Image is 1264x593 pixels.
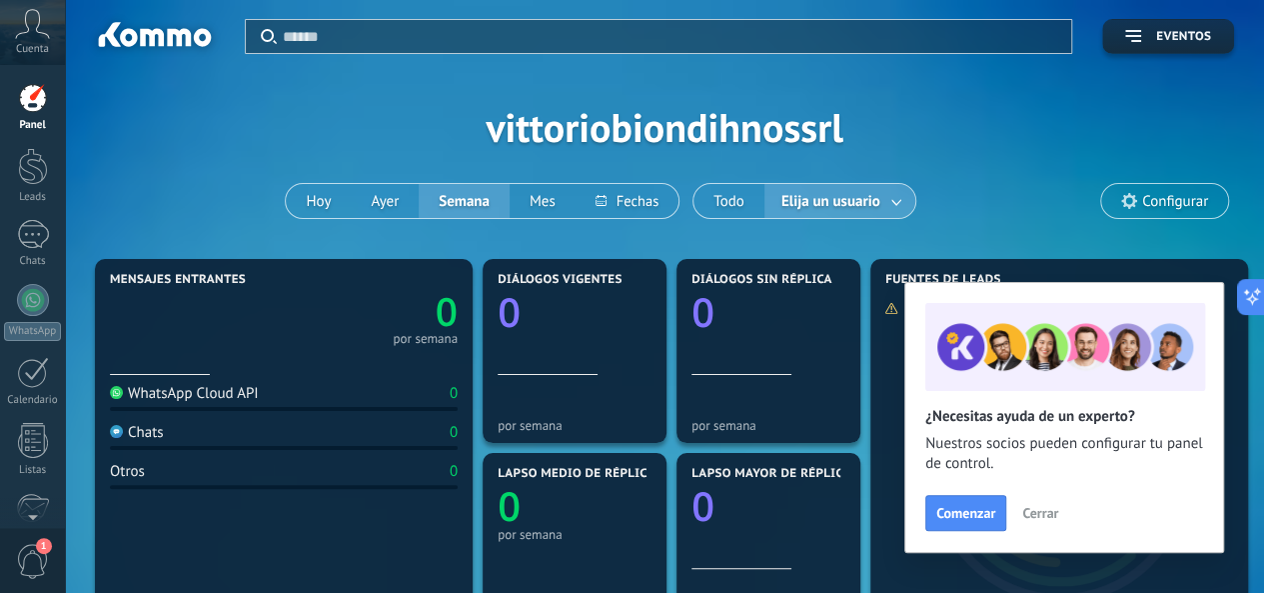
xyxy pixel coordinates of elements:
[691,273,832,287] span: Diálogos sin réplica
[450,423,458,442] div: 0
[498,284,521,339] text: 0
[450,384,458,403] div: 0
[4,394,62,407] div: Calendario
[498,467,655,481] span: Lapso medio de réplica
[498,418,651,433] div: por semana
[351,184,419,218] button: Ayer
[691,284,714,339] text: 0
[925,495,1006,531] button: Comenzar
[1022,506,1058,520] span: Cerrar
[691,467,850,481] span: Lapso mayor de réplica
[450,462,458,481] div: 0
[110,386,123,399] img: WhatsApp Cloud API
[436,285,458,338] text: 0
[936,506,995,520] span: Comenzar
[498,273,623,287] span: Diálogos vigentes
[1102,19,1234,54] button: Eventos
[764,184,915,218] button: Elija un usuario
[925,434,1203,474] span: Nuestros socios pueden configurar tu panel de control.
[4,322,61,341] div: WhatsApp
[4,119,62,132] div: Panel
[110,384,259,403] div: WhatsApp Cloud API
[16,43,49,56] span: Cuenta
[110,423,164,442] div: Chats
[4,464,62,477] div: Listas
[36,538,52,554] span: 1
[110,425,123,438] img: Chats
[1013,498,1067,528] button: Cerrar
[393,334,458,344] div: por semana
[110,462,145,481] div: Otros
[419,184,510,218] button: Semana
[1142,193,1208,210] span: Configurar
[777,188,884,215] span: Elija un usuario
[510,184,576,218] button: Mes
[925,407,1203,426] h2: ¿Necesitas ayuda de un experto?
[4,191,62,204] div: Leads
[691,418,845,433] div: por semana
[286,184,351,218] button: Hoy
[284,285,458,338] a: 0
[498,527,651,542] div: por semana
[576,184,678,218] button: Fechas
[884,300,1127,317] div: No hay suficientes datos para mostrar
[498,478,521,533] text: 0
[110,273,246,287] span: Mensajes entrantes
[1156,30,1211,44] span: Eventos
[4,255,62,268] div: Chats
[693,184,764,218] button: Todo
[885,273,1001,287] span: Fuentes de leads
[691,478,714,533] text: 0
